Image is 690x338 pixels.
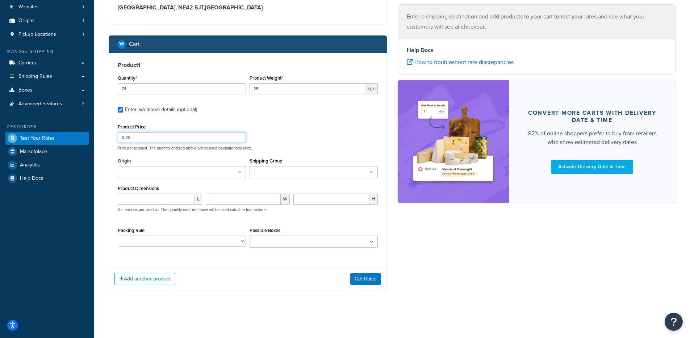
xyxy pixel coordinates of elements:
[5,97,89,111] li: Advanced Features
[20,149,47,155] span: Marketplace
[118,75,137,81] label: Quantity*
[409,91,498,192] img: feature-image-ddt-36eae7f7280da8017bfb280eaccd9c446f90b1fe08728e4019434db127062ab4.png
[5,145,89,158] a: Marketplace
[118,107,123,113] input: Enter additional details (optional)
[83,4,84,10] span: 1
[116,207,268,212] p: Dimensions per product. The quantity entered above will be used calculate total volume.
[81,60,84,66] span: 4
[118,228,145,233] label: Packing Rule
[526,129,658,147] div: 82% of online shoppers prefer to buy from retailers who show estimated delivery dates
[118,83,246,94] input: 0
[83,18,84,24] span: 1
[407,46,667,55] h4: Help Docs
[250,83,365,94] input: 0.00
[18,4,39,10] span: Websites
[81,101,84,107] span: 2
[118,158,131,164] label: Origin
[5,14,89,28] a: Origins1
[18,101,62,107] span: Advanced Features
[18,31,56,38] span: Pickup Locations
[18,87,33,93] span: Boxes
[5,14,89,28] li: Origins
[665,313,683,331] button: Open Resource Center
[116,145,380,151] p: Price per product. The quantity entered above will be used calculate total price.
[195,194,202,204] span: L
[5,28,89,41] li: Pickup Locations
[20,135,55,141] span: Test Your Rates
[5,172,89,185] a: Help Docs
[350,273,381,285] button: Get Rates
[5,56,89,70] a: Carriers4
[5,28,89,41] a: Pickup Locations1
[20,162,40,168] span: Analytics
[118,124,146,130] label: Product Price
[125,105,197,115] div: Enter additional details (optional)
[5,70,89,83] a: Shipping Rules
[129,41,141,47] h2: Cart :
[526,109,658,124] div: Convert more carts with delivery date & time
[20,176,43,182] span: Help Docs
[250,158,283,164] label: Shipping Group
[5,84,89,97] a: Boxes
[281,194,290,204] span: W
[5,48,89,55] div: Manage Shipping
[118,4,378,11] h3: [GEOGRAPHIC_DATA], NE42 5JT , [GEOGRAPHIC_DATA]
[369,194,378,204] span: H
[18,60,36,66] span: Carriers
[118,62,378,69] h3: Product 1
[18,18,35,24] span: Origins
[5,132,89,145] a: Test Your Rates
[18,73,52,80] span: Shipping Rules
[365,83,378,94] span: kgs
[250,75,283,81] label: Product Weight*
[5,159,89,172] a: Analytics
[407,58,514,66] a: How to troubleshoot rate discrepancies
[5,124,89,130] div: Resources
[114,273,175,285] button: Add another product
[407,12,667,32] p: Enter a shipping destination and add products to your cart to test your rates and see what your c...
[250,228,280,233] label: Possible Boxes
[118,186,159,191] label: Product Dimensions
[5,97,89,111] a: Advanced Features2
[5,56,89,70] li: Carriers
[551,160,633,174] a: Activate Delivery Date & Time
[5,0,89,14] li: Websites
[5,0,89,14] a: Websites1
[83,31,84,38] span: 1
